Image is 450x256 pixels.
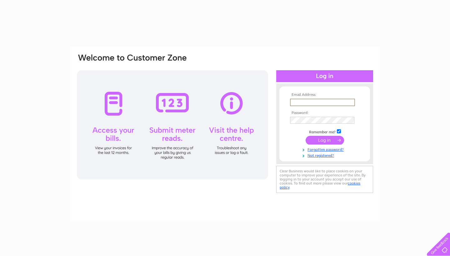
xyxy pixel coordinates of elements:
[280,181,360,190] a: cookies policy
[290,152,361,158] a: Not registered?
[288,93,361,97] th: Email Address:
[276,166,373,193] div: Clear Business would like to place cookies on your computer to improve your experience of the sit...
[288,128,361,135] td: Remember me?
[306,136,344,145] input: Submit
[290,146,361,152] a: Forgotten password?
[288,111,361,115] th: Password:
